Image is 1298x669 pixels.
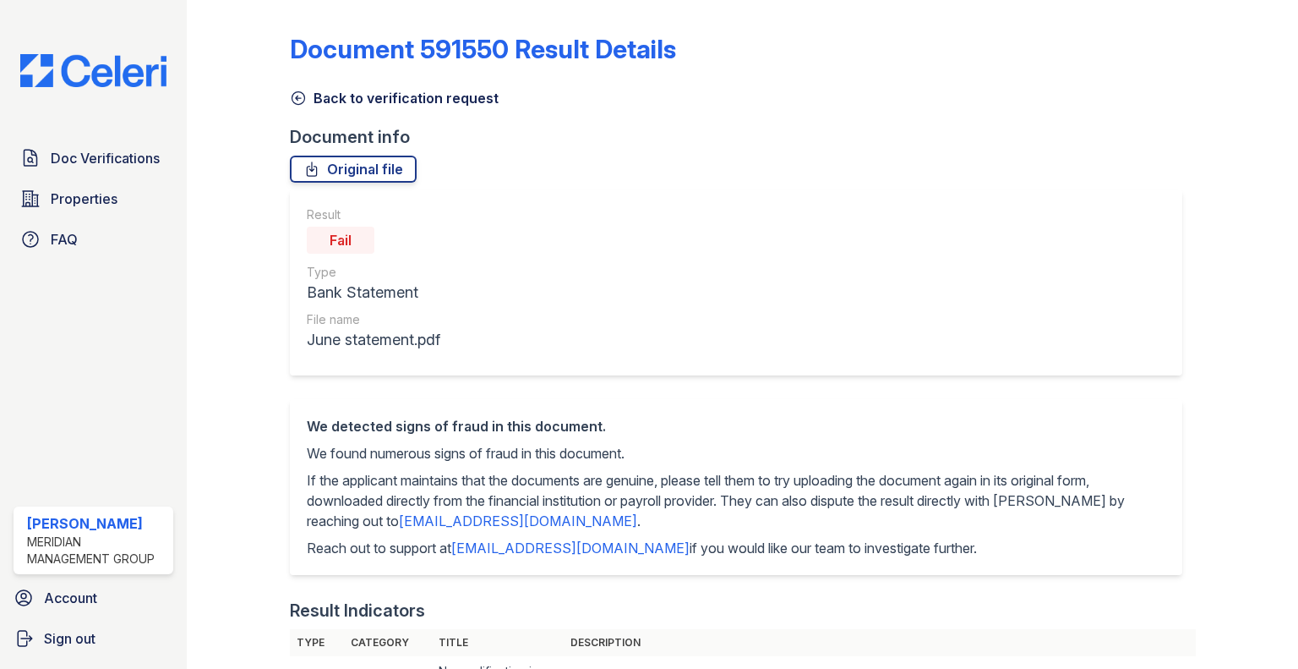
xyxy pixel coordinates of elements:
[637,513,641,529] span: .
[290,599,425,622] div: Result Indicators
[307,470,1165,531] p: If the applicant maintains that the documents are genuine, please tell them to try uploading the ...
[51,189,117,209] span: Properties
[44,588,97,608] span: Account
[27,513,166,534] div: [PERSON_NAME]
[451,540,690,557] a: [EMAIL_ADDRESS][DOMAIN_NAME]
[14,141,173,175] a: Doc Verifications
[399,513,637,529] a: [EMAIL_ADDRESS][DOMAIN_NAME]
[7,54,180,87] img: CE_Logo_Blue-a8612792a0a2168367f1c8372b55b34899dd931a85d93a1a3d3e32e68fde9ad4.png
[51,229,78,250] span: FAQ
[307,311,440,328] div: File name
[14,182,173,216] a: Properties
[307,328,440,352] div: June statement.pdf
[27,534,166,568] div: Meridian Management Group
[7,581,180,615] a: Account
[290,629,344,656] th: Type
[290,34,676,64] a: Document 591550 Result Details
[344,629,432,656] th: Category
[290,125,1196,149] div: Document info
[307,227,374,254] div: Fail
[564,629,1196,656] th: Description
[44,628,95,649] span: Sign out
[432,629,564,656] th: Title
[307,443,1165,463] p: We found numerous signs of fraud in this document.
[307,538,1165,558] p: Reach out to support at if you would like our team to investigate further.
[7,622,180,655] a: Sign out
[307,264,440,281] div: Type
[307,416,1165,436] div: We detected signs of fraud in this document.
[290,88,499,108] a: Back to verification request
[307,281,440,304] div: Bank Statement
[307,206,440,223] div: Result
[51,148,160,168] span: Doc Verifications
[14,222,173,256] a: FAQ
[290,156,417,183] a: Original file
